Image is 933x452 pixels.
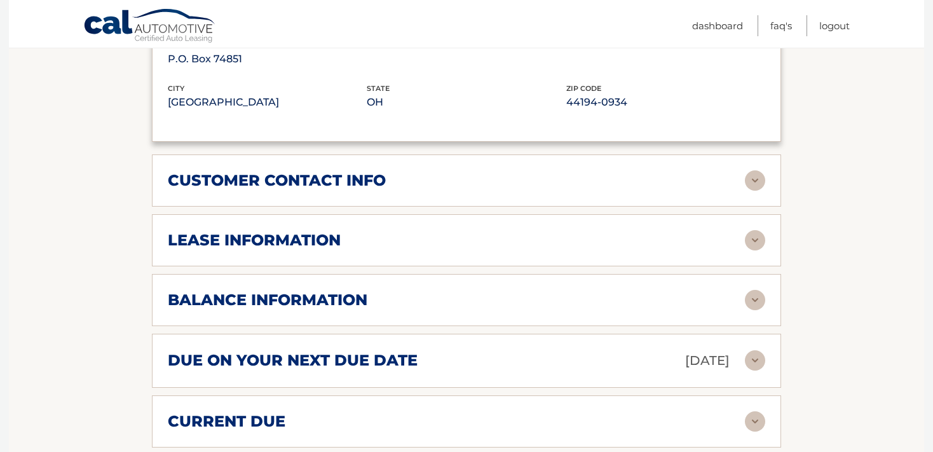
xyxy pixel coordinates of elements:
img: accordion-rest.svg [745,411,765,432]
a: FAQ's [770,15,792,36]
span: city [168,84,184,93]
img: accordion-rest.svg [745,170,765,191]
p: [GEOGRAPHIC_DATA] [168,93,367,111]
h2: lease information [168,231,341,250]
p: 44194-0934 [566,93,765,111]
h2: due on your next due date [168,351,418,370]
img: accordion-rest.svg [745,350,765,371]
span: zip code [566,84,601,93]
a: Dashboard [692,15,743,36]
p: P.O. Box 74851 [168,50,367,68]
img: accordion-rest.svg [745,290,765,310]
span: state [367,84,390,93]
p: [DATE] [685,350,730,372]
a: Logout [819,15,850,36]
h2: customer contact info [168,171,386,190]
h2: current due [168,412,285,431]
a: Cal Automotive [83,8,217,45]
p: OH [367,93,566,111]
img: accordion-rest.svg [745,230,765,250]
h2: balance information [168,291,367,310]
